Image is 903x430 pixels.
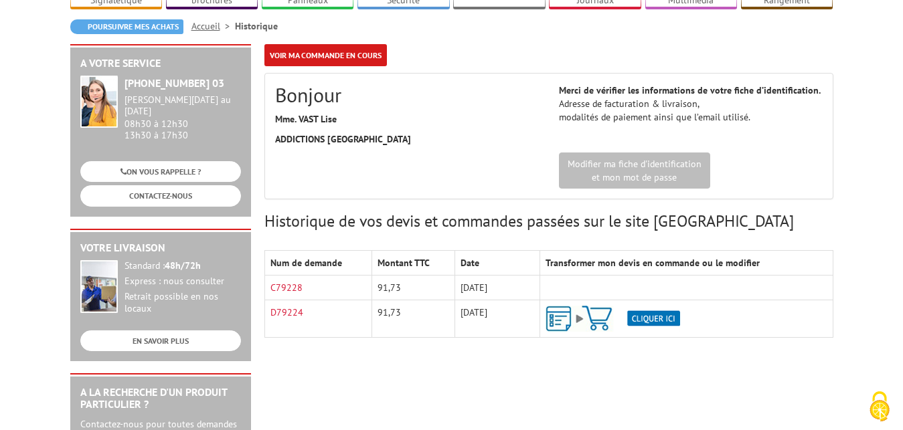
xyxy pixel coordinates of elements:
[559,84,821,96] strong: Merci de vérifier les informations de votre fiche d’identification.
[455,276,540,300] td: [DATE]
[125,260,241,272] div: Standard :
[275,133,411,145] strong: ADDICTIONS [GEOGRAPHIC_DATA]
[540,251,833,276] th: Transformer mon devis en commande ou le modifier
[80,330,241,351] a: EN SAVOIR PLUS
[559,152,710,189] a: Modifier ma fiche d'identificationet mon mot de passe
[264,44,387,66] a: Voir ma commande en cours
[275,84,539,106] h2: Bonjour
[191,20,235,32] a: Accueil
[80,58,241,70] h2: A votre service
[125,94,241,140] div: 08h30 à 12h30 13h30 à 17h30
[863,390,896,423] img: Cookies (fenêtre modale)
[125,291,241,315] div: Retrait possible en nos locaux
[559,84,823,124] p: Adresse de facturation & livraison, modalités de paiement ainsi que l’email utilisé.
[455,300,540,338] td: [DATE]
[80,76,118,128] img: widget-service.jpg
[372,276,455,300] td: 91,73
[372,251,455,276] th: Montant TTC
[270,282,303,294] a: C79228
[125,94,241,117] div: [PERSON_NAME][DATE] au [DATE]
[372,300,455,338] td: 91,73
[264,213,833,230] h3: Historique de vos devis et commandes passées sur le site [GEOGRAPHIC_DATA]
[455,251,540,276] th: Date
[270,306,303,318] a: D79224
[235,19,278,33] li: Historique
[80,242,241,254] h2: Votre livraison
[80,260,118,313] img: widget-livraison.jpg
[80,387,241,410] h2: A la recherche d'un produit particulier ?
[70,19,183,34] a: Poursuivre mes achats
[125,276,241,288] div: Express : nous consulter
[80,161,241,182] a: ON VOUS RAPPELLE ?
[125,76,224,90] strong: [PHONE_NUMBER] 03
[80,185,241,206] a: CONTACTEZ-NOUS
[165,259,201,272] strong: 48h/72h
[546,306,680,332] img: ajout-vers-panier.png
[275,113,337,125] strong: Mme. VAST Lise
[856,385,903,430] button: Cookies (fenêtre modale)
[264,251,372,276] th: Num de demande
